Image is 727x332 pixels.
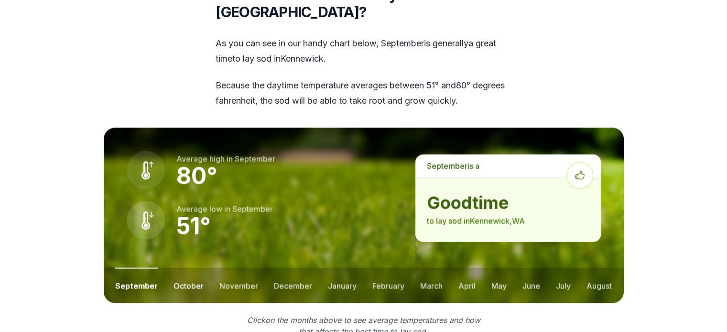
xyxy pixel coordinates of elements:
[427,215,589,226] p: to lay sod in Kennewick , WA
[420,268,443,303] button: march
[176,212,211,240] strong: 51 °
[427,193,589,212] strong: good time
[381,38,424,48] span: september
[372,268,404,303] button: february
[491,268,507,303] button: may
[586,268,612,303] button: august
[115,268,158,303] button: september
[556,268,571,303] button: july
[458,268,476,303] button: april
[174,268,204,303] button: october
[216,78,512,108] p: Because the daytime temperature averages between 51 ° and 80 ° degrees fahrenheit, the sod will b...
[522,268,540,303] button: june
[235,154,275,163] span: september
[232,204,273,214] span: september
[274,268,312,303] button: december
[415,154,600,177] p: is a
[427,161,467,171] span: september
[216,36,512,108] div: As you can see in our handy chart below, is generally a great time to lay sod in Kennewick .
[176,203,273,214] p: Average low in
[219,268,258,303] button: november
[328,268,357,303] button: january
[176,161,217,190] strong: 80 °
[176,153,275,164] p: Average high in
